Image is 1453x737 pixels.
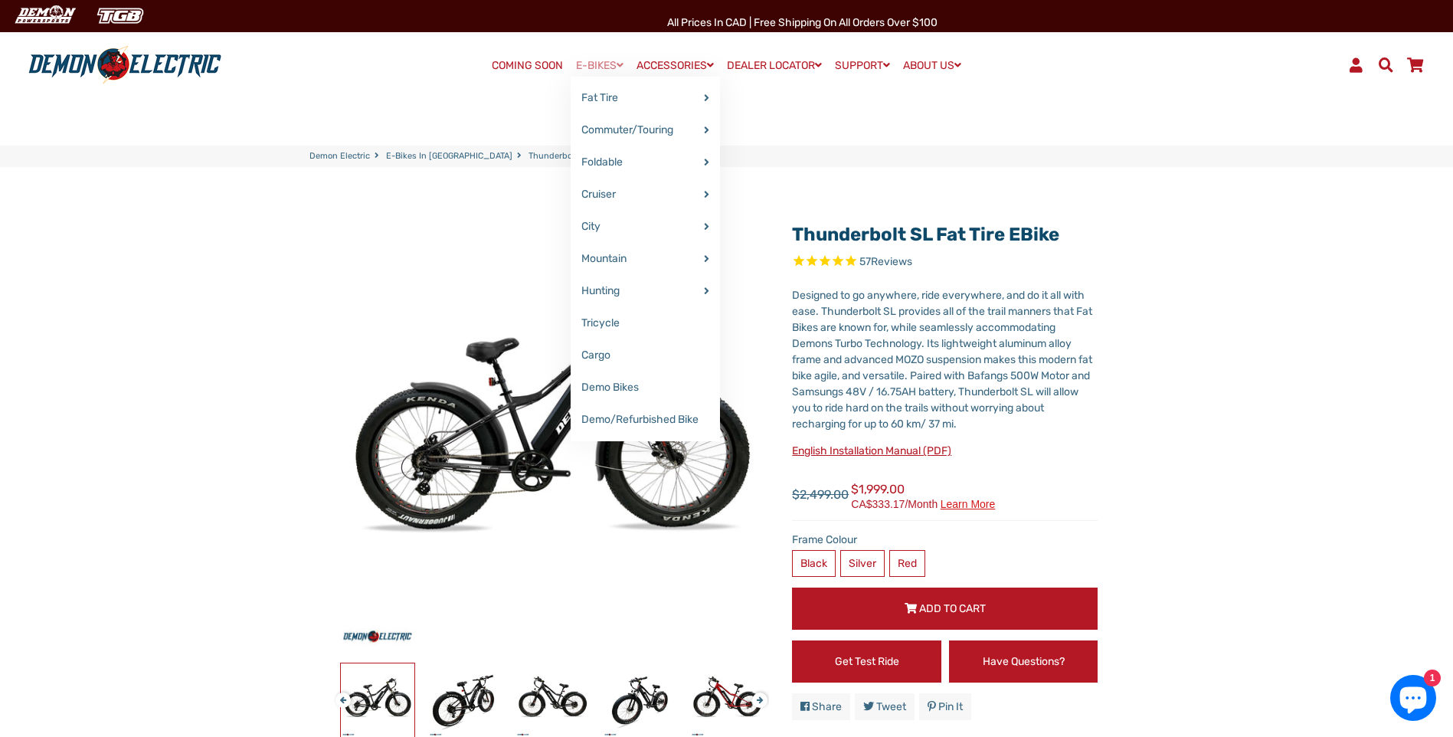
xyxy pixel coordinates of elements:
span: Tweet [876,700,906,713]
a: Get Test Ride [792,640,941,683]
label: Silver [840,550,885,577]
label: Frame Colour [792,532,1098,548]
button: Previous [335,685,345,703]
button: Next [752,685,761,703]
a: Demo/Refurbished Bike [571,404,720,436]
label: Black [792,550,836,577]
a: COMING SOON [486,55,568,77]
a: E-Bikes in [GEOGRAPHIC_DATA] [386,150,512,163]
a: Fat Tire [571,82,720,114]
a: Tricycle [571,307,720,339]
a: Cruiser [571,179,720,211]
a: ABOUT US [898,54,967,77]
img: Thunderbolt SL Fat Tire eBike - Demon Electric [515,663,589,737]
img: Demon Electric logo [23,45,227,85]
span: $1,999.00 [851,480,995,509]
a: E-BIKES [571,54,629,77]
span: $2,499.00 [792,486,849,504]
img: Thunderbolt SL Fat Tire eBike - Demon Electric [690,663,764,737]
img: Thunderbolt SL Fat Tire eBike - Demon Electric [428,663,502,737]
inbox-online-store-chat: Shopify online store chat [1386,675,1441,725]
label: Red [889,550,925,577]
button: Add to Cart [792,588,1098,630]
a: ACCESSORIES [631,54,719,77]
a: City [571,211,720,243]
span: Reviews [871,255,912,268]
span: All Prices in CAD | Free shipping on all orders over $100 [667,16,938,29]
span: Pin it [938,700,963,713]
a: Hunting [571,275,720,307]
a: Demon Electric [309,150,370,163]
a: Cargo [571,339,720,372]
a: English Installation Manual (PDF) [792,444,951,457]
img: Thunderbolt SL Fat Tire eBike - Demon Electric [603,663,676,737]
img: Thunderbolt SL Fat Tire eBike - Demon Electric [341,663,414,737]
a: Have Questions? [949,640,1098,683]
a: Foldable [571,146,720,179]
a: Demo Bikes [571,372,720,404]
a: Thunderbolt SL Fat Tire eBike [792,224,1059,245]
img: TGB Canada [89,3,152,28]
span: Rated 4.9 out of 5 stars 57 reviews [792,254,1098,271]
a: DEALER LOCATOR [722,54,827,77]
a: Commuter/Touring [571,114,720,146]
span: Share [812,700,842,713]
a: Mountain [571,243,720,275]
img: Demon Electric [8,3,81,28]
span: Add to Cart [919,602,986,615]
a: SUPPORT [830,54,895,77]
span: Designed to go anywhere, ride everywhere, and do it all with ease. Thunderbolt SL provides all of... [792,289,1092,431]
span: 57 reviews [859,255,912,268]
span: Thunderbolt SL Fat Tire eBike [529,150,646,163]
